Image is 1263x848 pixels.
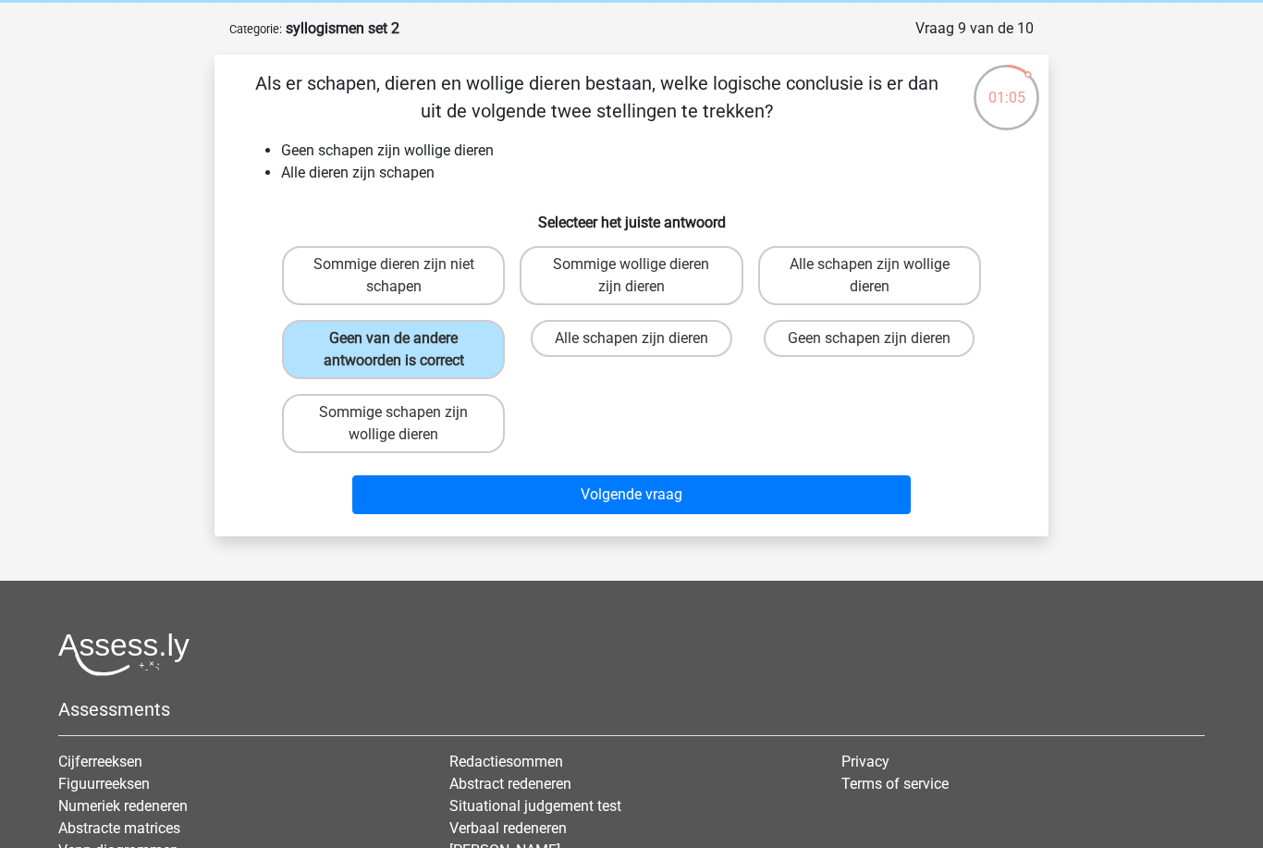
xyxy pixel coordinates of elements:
img: Assessly logo [58,633,190,676]
a: Cijferreeksen [58,753,142,770]
strong: syllogismen set 2 [286,19,399,37]
a: Abstracte matrices [58,819,180,837]
a: Situational judgement test [449,797,621,815]
a: Terms of service [841,775,949,793]
h6: Selecteer het juiste antwoord [244,199,1019,231]
div: Vraag 9 van de 10 [915,18,1034,40]
li: Geen schapen zijn wollige dieren [281,140,1019,162]
a: Figuurreeksen [58,775,150,793]
button: Volgende vraag [352,475,912,514]
label: Geen schapen zijn dieren [764,320,975,357]
a: Privacy [841,753,889,770]
a: Numeriek redeneren [58,797,188,815]
div: 01:05 [972,63,1041,109]
label: Alle schapen zijn dieren [531,320,732,357]
label: Sommige schapen zijn wollige dieren [282,394,505,453]
li: Alle dieren zijn schapen [281,162,1019,184]
label: Alle schapen zijn wollige dieren [758,246,981,305]
a: Abstract redeneren [449,775,571,793]
small: Categorie: [229,22,282,36]
label: Geen van de andere antwoorden is correct [282,320,505,379]
label: Sommige wollige dieren zijn dieren [520,246,742,305]
a: Verbaal redeneren [449,819,567,837]
p: Als er schapen, dieren en wollige dieren bestaan, welke logische conclusie is er dan uit de volge... [244,69,950,125]
a: Redactiesommen [449,753,563,770]
label: Sommige dieren zijn niet schapen [282,246,505,305]
h5: Assessments [58,698,1205,720]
